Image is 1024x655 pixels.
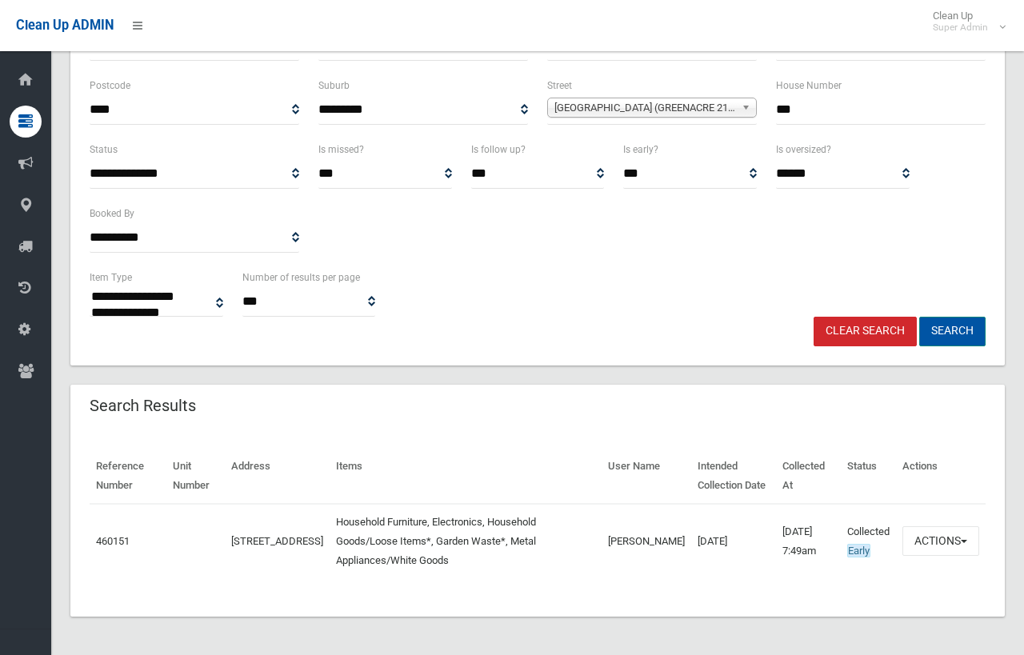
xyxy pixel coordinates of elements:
span: Early [847,544,870,557]
button: Actions [902,526,979,556]
a: 460151 [96,535,130,547]
label: Is early? [623,141,658,158]
th: Address [225,449,330,504]
th: Items [330,449,602,504]
label: Street [547,77,572,94]
label: Item Type [90,269,132,286]
a: Clear Search [814,317,917,346]
span: Clean Up [925,10,1004,34]
label: Is follow up? [471,141,526,158]
label: Is oversized? [776,141,831,158]
th: Actions [896,449,986,504]
td: Household Furniture, Electronics, Household Goods/Loose Items*, Garden Waste*, Metal Appliances/W... [330,504,602,578]
td: [PERSON_NAME] [602,504,691,578]
td: [DATE] [691,504,776,578]
td: Collected [841,504,896,578]
label: House Number [776,77,842,94]
label: Postcode [90,77,130,94]
label: Status [90,141,118,158]
a: [STREET_ADDRESS] [231,535,323,547]
header: Search Results [70,390,215,421]
button: Search [919,317,986,346]
th: Collected At [776,449,841,504]
td: [DATE] 7:49am [776,504,841,578]
label: Number of results per page [242,269,360,286]
label: Is missed? [318,141,364,158]
label: Booked By [90,205,134,222]
th: Unit Number [166,449,225,504]
th: User Name [602,449,691,504]
th: Reference Number [90,449,166,504]
th: Intended Collection Date [691,449,776,504]
span: Clean Up ADMIN [16,18,114,33]
label: Suburb [318,77,350,94]
th: Status [841,449,896,504]
span: [GEOGRAPHIC_DATA] (GREENACRE 2190) [554,98,735,118]
small: Super Admin [933,22,988,34]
